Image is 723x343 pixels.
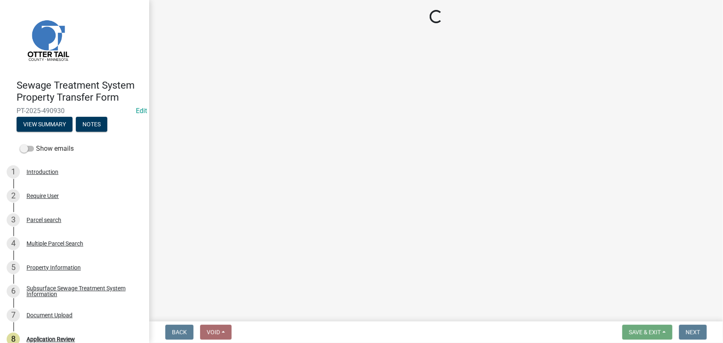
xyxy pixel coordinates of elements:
button: Next [679,325,707,340]
wm-modal-confirm: Summary [17,121,73,128]
wm-modal-confirm: Edit Application Number [136,107,147,115]
span: Void [207,329,220,336]
wm-modal-confirm: Notes [76,121,107,128]
div: 5 [7,261,20,274]
div: 1 [7,165,20,179]
img: Otter Tail County, Minnesota [17,9,79,71]
div: Multiple Parcel Search [27,241,83,246]
div: Document Upload [27,312,73,318]
div: 6 [7,285,20,298]
button: View Summary [17,117,73,132]
div: Property Information [27,265,81,271]
button: Notes [76,117,107,132]
div: Application Review [27,336,75,342]
div: 7 [7,309,20,322]
div: Subsurface Sewage Treatment System Information [27,285,136,297]
label: Show emails [20,144,74,154]
span: Back [172,329,187,336]
div: 4 [7,237,20,250]
span: Save & Exit [629,329,661,336]
a: Edit [136,107,147,115]
div: Introduction [27,169,58,175]
button: Save & Exit [622,325,672,340]
span: PT-2025-490930 [17,107,133,115]
button: Back [165,325,193,340]
span: Next [686,329,700,336]
h4: Sewage Treatment System Property Transfer Form [17,80,143,104]
div: 3 [7,213,20,227]
div: Parcel search [27,217,61,223]
div: Require User [27,193,59,199]
div: 2 [7,189,20,203]
button: Void [200,325,232,340]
